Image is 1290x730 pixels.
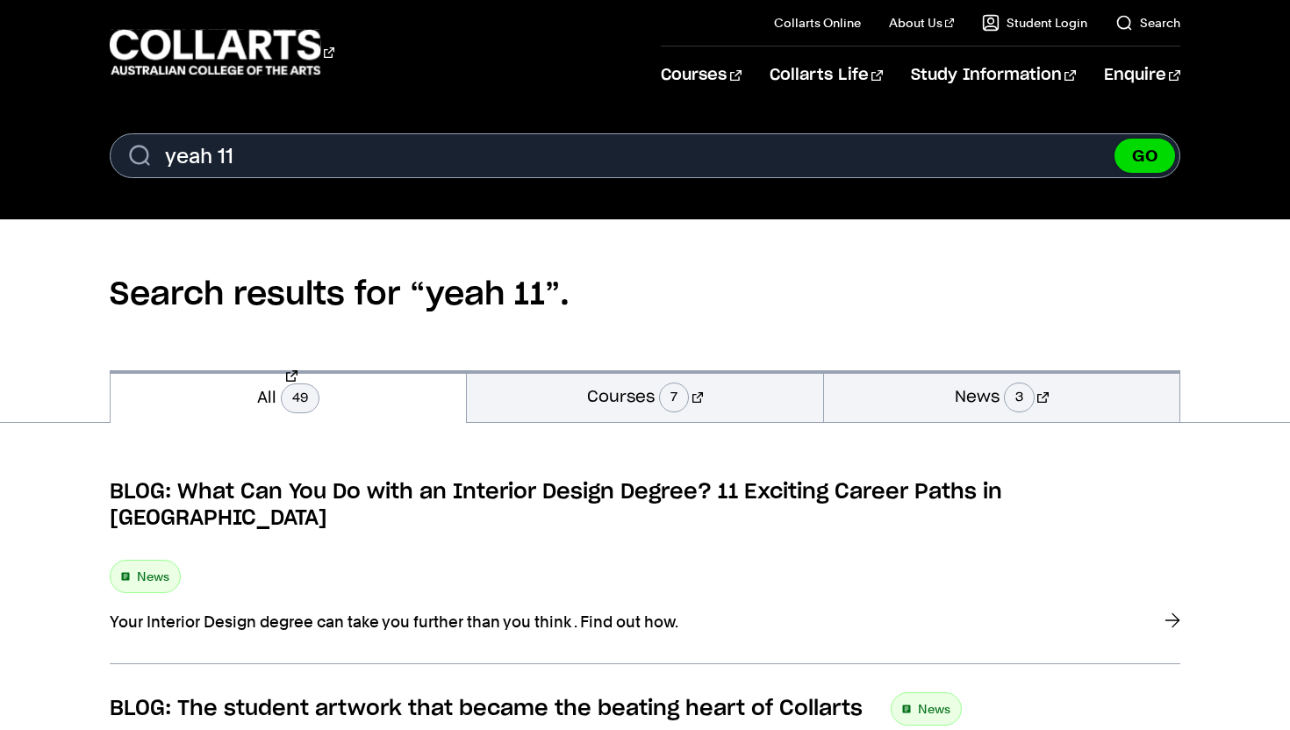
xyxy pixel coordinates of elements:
[110,219,1180,370] h2: Search results for “yeah 11”.
[918,697,950,721] span: News
[1004,383,1035,412] span: 3
[659,383,689,412] span: 7
[661,47,741,104] a: Courses
[889,14,954,32] a: About Us
[982,14,1087,32] a: Student Login
[824,370,1179,422] a: News3
[1115,14,1180,32] a: Search
[911,47,1076,104] a: Study Information
[111,370,466,423] a: All49
[281,383,319,413] span: 49
[774,14,861,32] a: Collarts Online
[110,479,1180,532] h3: BLOG: What Can You Do with an Interior Design Degree? 11 Exciting Career Paths in [GEOGRAPHIC_DATA]
[137,564,169,589] span: News
[770,47,883,104] a: Collarts Life
[1114,139,1175,173] button: GO
[110,133,1180,178] form: Search
[110,133,1180,178] input: Enter Search Term
[110,611,812,633] p: Your Interior Design degree can take you further than you think . Find out how.
[467,370,822,422] a: Courses7
[110,696,863,722] h3: BLOG: The student artwork that became the beating heart of Collarts
[1104,47,1180,104] a: Enquire
[110,27,334,77] div: Go to homepage
[110,479,1180,664] a: BLOG: What Can You Do with an Interior Design Degree? 11 Exciting Career Paths in [GEOGRAPHIC_DAT...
